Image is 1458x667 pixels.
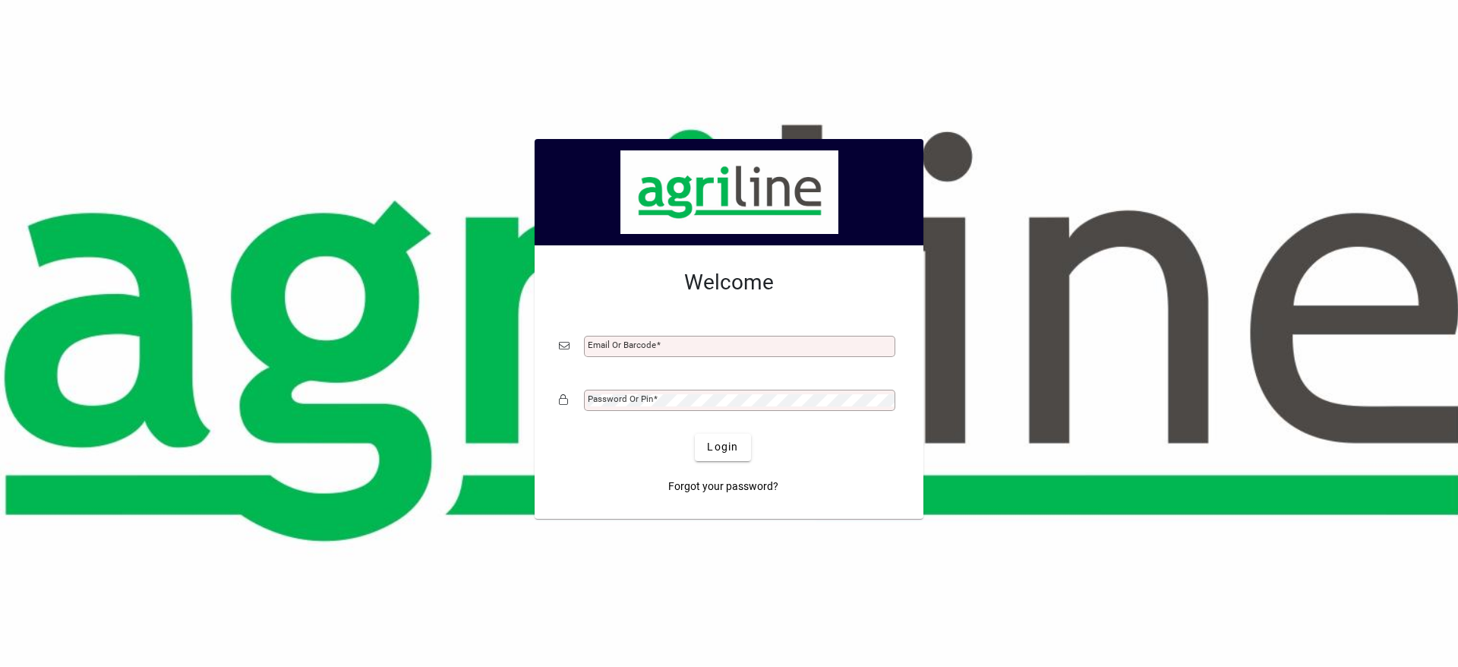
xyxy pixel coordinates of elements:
button: Login [695,434,750,461]
mat-label: Password or Pin [588,394,653,404]
span: Login [707,439,738,455]
a: Forgot your password? [662,473,784,501]
span: Forgot your password? [668,479,778,495]
mat-label: Email or Barcode [588,340,656,350]
h2: Welcome [559,270,899,296]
